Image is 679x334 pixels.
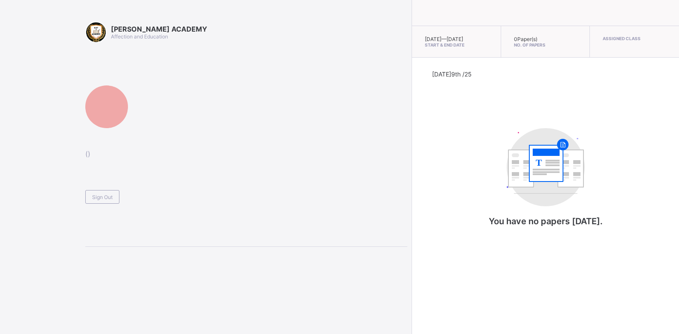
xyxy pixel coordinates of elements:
[425,36,463,42] span: [DATE] — [DATE]
[460,120,631,243] div: You have no papers today.
[92,194,113,200] span: Sign Out
[460,216,631,226] p: You have no papers [DATE].
[536,157,542,168] tspan: T
[111,33,168,40] span: Affection and Education
[514,42,577,47] span: No. of Papers
[603,36,666,41] span: Assigned Class
[432,70,472,78] span: [DATE] 9th /25
[425,42,488,47] span: Start & End Date
[111,25,207,33] span: [PERSON_NAME] ACADEMY
[514,36,537,42] span: 0 Paper(s)
[85,149,407,158] span: ( )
